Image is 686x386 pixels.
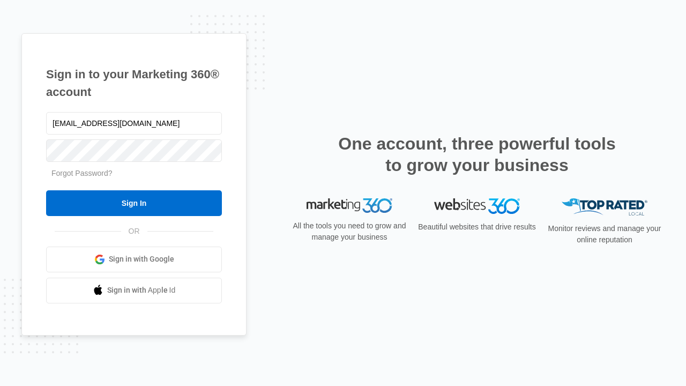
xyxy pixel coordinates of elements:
[46,278,222,303] a: Sign in with Apple Id
[545,223,665,246] p: Monitor reviews and manage your online reputation
[307,198,392,213] img: Marketing 360
[121,226,147,237] span: OR
[434,198,520,214] img: Websites 360
[46,190,222,216] input: Sign In
[107,285,176,296] span: Sign in with Apple Id
[51,169,113,177] a: Forgot Password?
[335,133,619,176] h2: One account, three powerful tools to grow your business
[46,247,222,272] a: Sign in with Google
[289,220,409,243] p: All the tools you need to grow and manage your business
[417,221,537,233] p: Beautiful websites that drive results
[46,65,222,101] h1: Sign in to your Marketing 360® account
[109,254,174,265] span: Sign in with Google
[46,112,222,135] input: Email
[562,198,647,216] img: Top Rated Local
